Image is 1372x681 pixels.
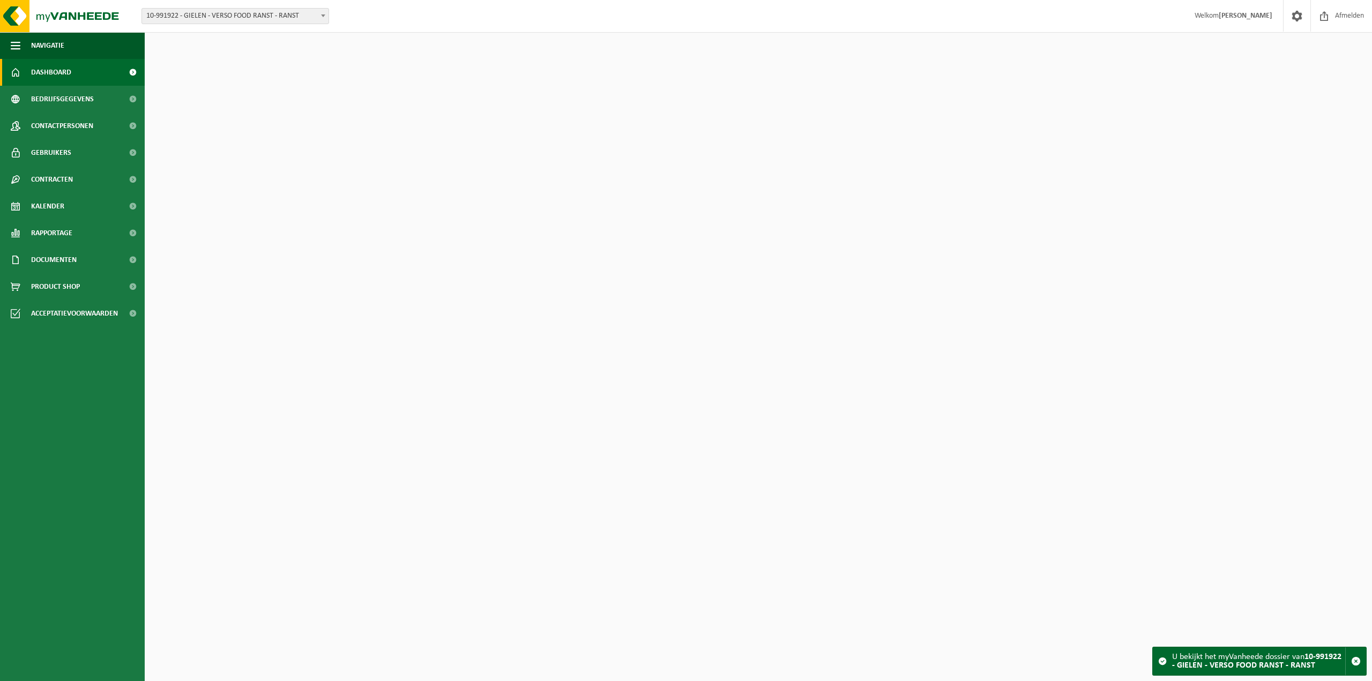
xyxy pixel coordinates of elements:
[31,139,71,166] span: Gebruikers
[31,113,93,139] span: Contactpersonen
[31,86,94,113] span: Bedrijfsgegevens
[31,300,118,327] span: Acceptatievoorwaarden
[31,32,64,59] span: Navigatie
[1219,12,1272,20] strong: [PERSON_NAME]
[141,8,329,24] span: 10-991922 - GIELEN - VERSO FOOD RANST - RANST
[1172,647,1345,675] div: U bekijkt het myVanheede dossier van
[1172,653,1341,670] strong: 10-991922 - GIELEN - VERSO FOOD RANST - RANST
[31,59,71,86] span: Dashboard
[31,166,73,193] span: Contracten
[31,273,80,300] span: Product Shop
[31,246,77,273] span: Documenten
[142,9,329,24] span: 10-991922 - GIELEN - VERSO FOOD RANST - RANST
[31,220,72,246] span: Rapportage
[31,193,64,220] span: Kalender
